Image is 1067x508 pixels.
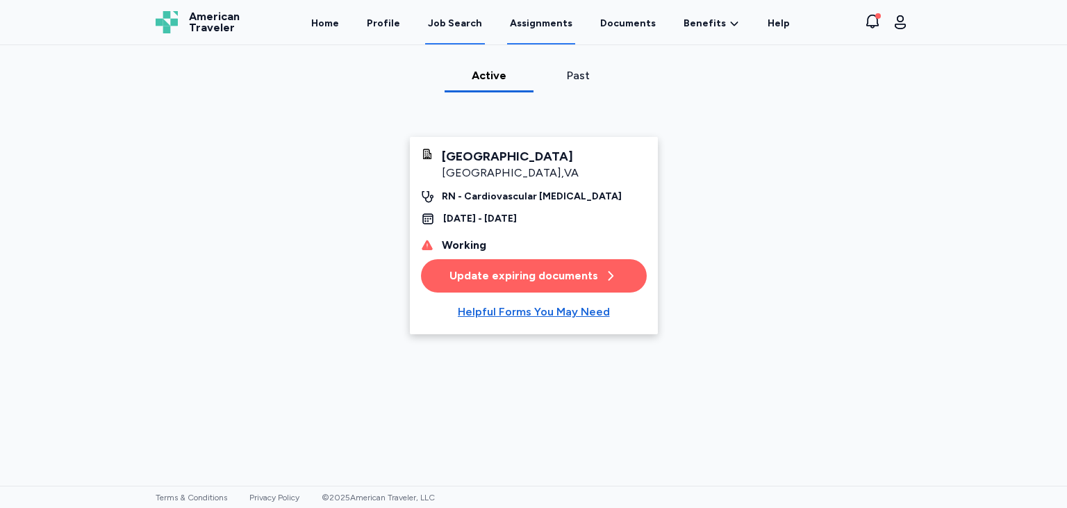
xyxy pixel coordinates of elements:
div: [GEOGRAPHIC_DATA] , VA [442,165,579,181]
div: RN - Cardiovascular [MEDICAL_DATA] [442,190,622,204]
span: American Traveler [189,11,240,33]
div: Active [450,67,528,84]
div: [GEOGRAPHIC_DATA] [442,148,579,165]
div: Job Search [428,17,482,31]
img: Logo [156,11,178,33]
a: Benefits [684,17,740,31]
button: Update expiring documents [421,259,647,293]
span: Benefits [684,17,726,31]
div: Past [539,67,617,84]
a: Assignments [507,1,575,44]
span: © 2025 American Traveler, LLC [322,493,435,502]
div: Helpful Forms You May Need [458,304,610,320]
a: Privacy Policy [249,493,299,502]
div: Working [442,237,486,254]
a: Terms & Conditions [156,493,227,502]
button: Helpful Forms You May Need [421,304,647,320]
a: Job Search [425,1,485,44]
div: [DATE] - [DATE] [443,212,517,226]
div: Update expiring documents [449,268,618,284]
